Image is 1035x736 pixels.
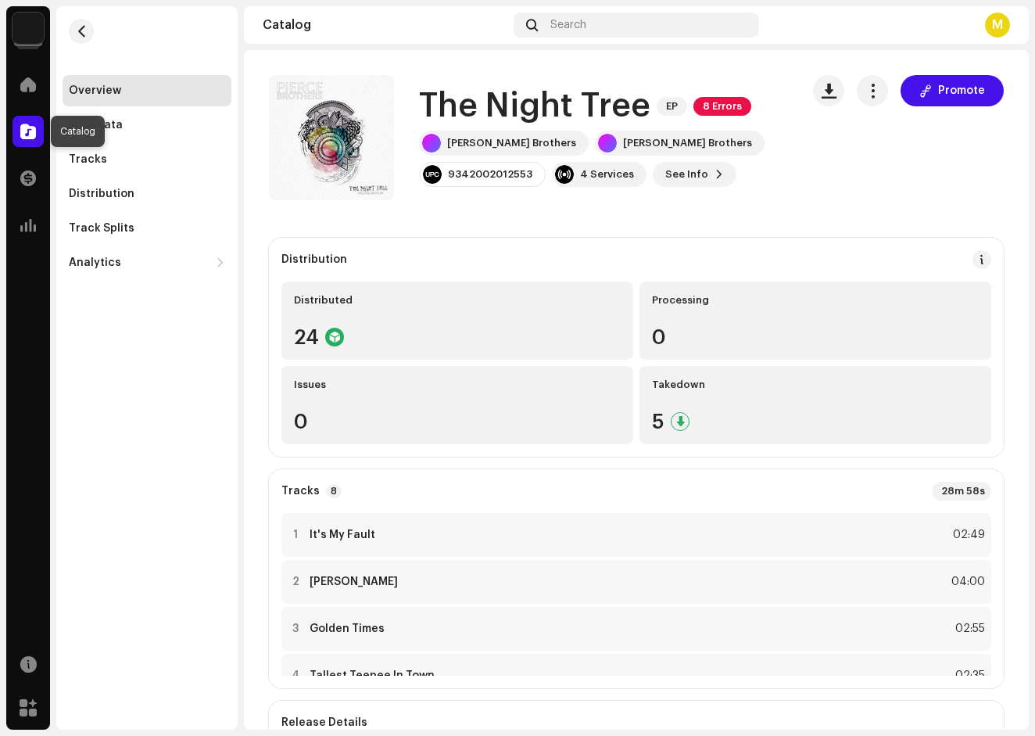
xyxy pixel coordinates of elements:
[310,623,385,635] strong: Golden Times
[310,529,375,541] strong: It's My Fault
[447,137,576,149] div: [PERSON_NAME] Brothers
[938,75,985,106] span: Promote
[63,178,231,210] re-m-nav-item: Distribution
[653,162,736,187] button: See Info
[419,88,650,124] h1: The Night Tree
[657,97,687,116] span: EP
[63,110,231,141] re-m-nav-item: Metadata
[69,153,107,166] div: Tracks
[693,97,751,116] span: 8 Errors
[69,222,134,235] div: Track Splits
[310,576,398,588] strong: [PERSON_NAME]
[69,119,123,131] div: Metadata
[932,482,991,501] div: 28m 58s
[69,188,134,200] div: Distribution
[580,168,634,181] div: 4 Services
[448,168,532,181] div: 9342002012553
[263,19,507,31] div: Catalog
[281,485,320,497] strong: Tracks
[69,257,121,269] div: Analytics
[901,75,1004,106] button: Promote
[951,619,985,638] div: 02:55
[63,247,231,278] re-m-nav-dropdown: Analytics
[951,666,985,685] div: 02:35
[310,670,435,682] strong: Tallest Teepee In Town
[63,144,231,175] re-m-nav-item: Tracks
[281,716,367,729] strong: Release Details
[652,294,979,307] div: Processing
[281,253,347,266] div: Distribution
[294,294,621,307] div: Distributed
[985,13,1010,38] div: M
[951,573,985,591] div: 04:00
[550,19,586,31] span: Search
[951,526,985,544] div: 02:49
[13,13,44,44] img: 453f334c-f748-4872-8c54-119385e0a782
[63,75,231,106] re-m-nav-item: Overview
[294,379,621,391] div: Issues
[623,137,752,149] div: [PERSON_NAME] Brothers
[326,484,342,498] p-badge: 8
[652,379,979,391] div: Takedown
[63,213,231,244] re-m-nav-item: Track Splits
[665,159,708,190] span: See Info
[69,84,121,97] div: Overview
